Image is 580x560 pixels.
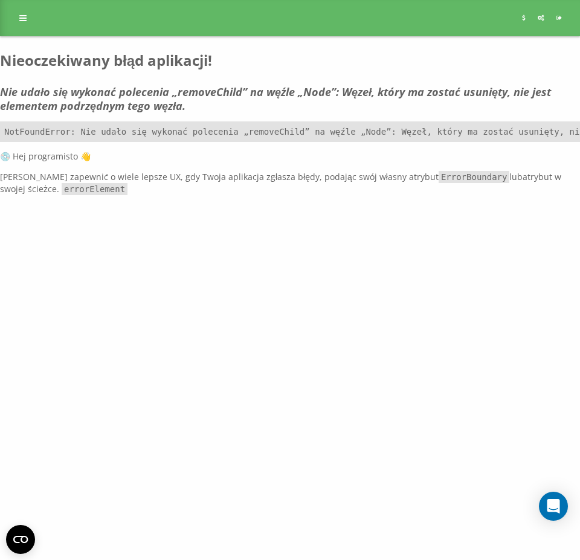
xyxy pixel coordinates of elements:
[509,171,523,182] font: lub
[62,183,127,195] code: errorElement
[6,525,35,554] button: Otwórz widżet CMP
[539,492,568,521] div: Otwórz komunikator interkomowy
[439,171,510,183] code: ErrorBoundary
